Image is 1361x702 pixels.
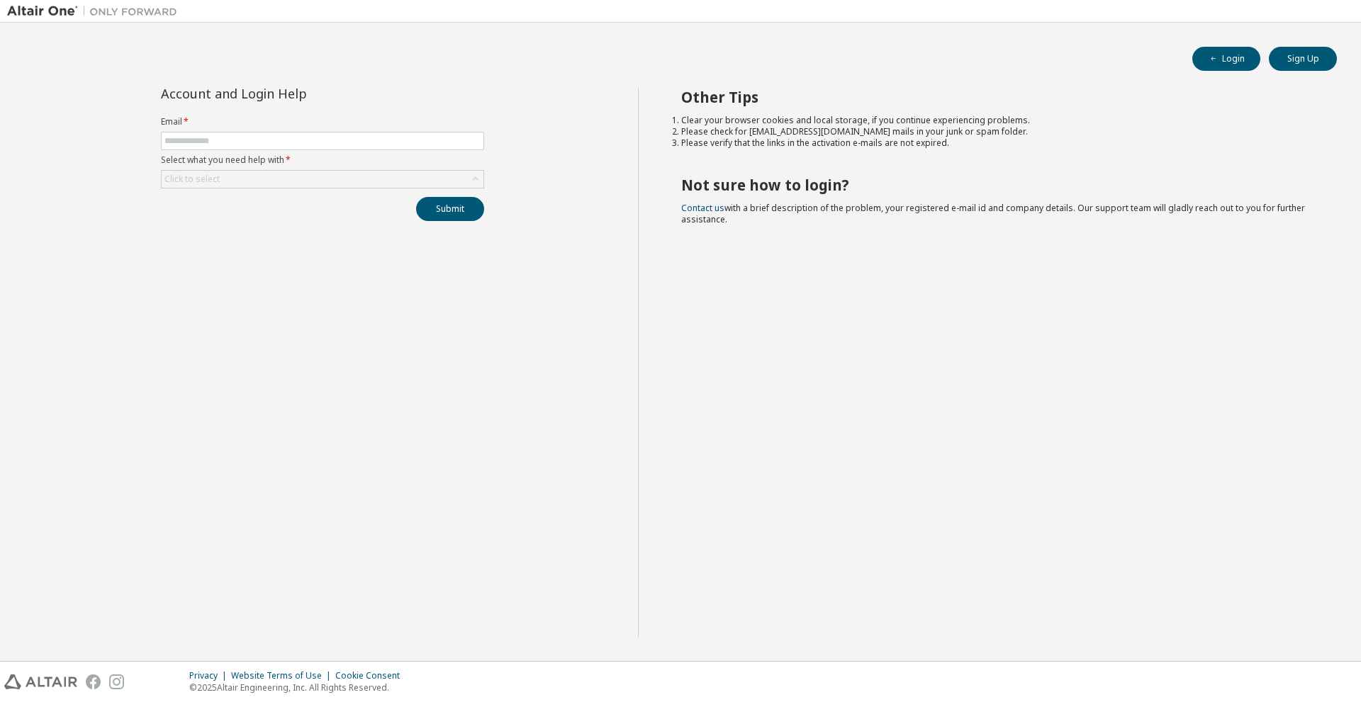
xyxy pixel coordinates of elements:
[189,670,231,681] div: Privacy
[416,197,484,221] button: Submit
[681,176,1312,194] h2: Not sure how to login?
[4,674,77,689] img: altair_logo.svg
[161,88,420,99] div: Account and Login Help
[1269,47,1337,71] button: Sign Up
[162,171,483,188] div: Click to select
[681,137,1312,149] li: Please verify that the links in the activation e-mails are not expired.
[335,670,408,681] div: Cookie Consent
[681,202,1305,225] span: with a brief description of the problem, your registered e-mail id and company details. Our suppo...
[161,116,484,128] label: Email
[231,670,335,681] div: Website Terms of Use
[164,174,220,185] div: Click to select
[681,202,724,214] a: Contact us
[189,681,408,693] p: © 2025 Altair Engineering, Inc. All Rights Reserved.
[681,115,1312,126] li: Clear your browser cookies and local storage, if you continue experiencing problems.
[7,4,184,18] img: Altair One
[681,126,1312,137] li: Please check for [EMAIL_ADDRESS][DOMAIN_NAME] mails in your junk or spam folder.
[681,88,1312,106] h2: Other Tips
[161,154,484,166] label: Select what you need help with
[86,674,101,689] img: facebook.svg
[1192,47,1260,71] button: Login
[109,674,124,689] img: instagram.svg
